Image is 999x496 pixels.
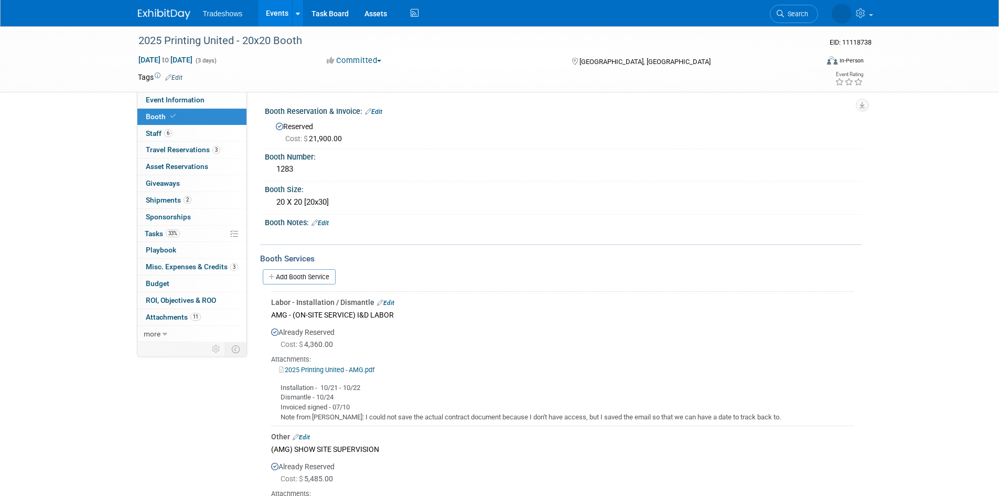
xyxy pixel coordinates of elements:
a: ROI, Objectives & ROO [137,292,246,309]
a: Tasks33% [137,226,246,242]
span: Giveaways [146,179,180,187]
a: Search [770,5,818,23]
span: 21,900.00 [285,134,346,143]
span: (3 days) [195,57,217,64]
span: [DATE] [DATE] [138,55,193,65]
span: Search [784,10,808,18]
a: Misc. Expenses & Credits3 [137,259,246,275]
div: AMG - (ON-SITE SERVICE) I&D LABOR [271,308,854,322]
div: Installation - 10/21 - 10/22 Dismantle - 10/24 Invoiced signed - 07/10 Note from [PERSON_NAME]: I... [271,375,854,422]
img: Format-Inperson.png [827,56,837,65]
span: 4,360.00 [281,340,337,349]
div: 20 X 20 [20x30] [273,194,854,210]
div: Booth Size: [265,182,862,195]
a: Add Booth Service [263,269,336,284]
span: Event Information [146,96,205,104]
span: Asset Reservations [146,162,208,171]
a: Edit [377,299,394,307]
a: Sponsorships [137,209,246,225]
a: Edit [165,74,182,81]
span: Shipments [146,196,191,204]
span: Playbook [146,246,176,254]
span: more [144,330,160,338]
a: Event Information [137,92,246,108]
span: Misc. Expenses & Credits [146,262,238,271]
div: Booth Number: [265,149,862,162]
td: Tags [138,72,182,82]
div: Event Rating [835,72,863,77]
span: Booth [146,112,178,121]
td: Personalize Event Tab Strip [207,342,225,356]
a: 2025 Printing United - AMG.pdf [279,366,374,374]
div: Booth Services [260,253,862,265]
a: Edit [365,108,382,115]
a: Giveaways [137,175,246,192]
a: Staff6 [137,125,246,142]
a: Booth [137,109,246,125]
a: more [137,326,246,342]
span: ROI, Objectives & ROO [146,296,216,304]
td: Toggle Event Tabs [225,342,246,356]
img: Janet Wong [832,4,852,24]
span: Budget [146,279,169,288]
span: Attachments [146,313,201,321]
span: Cost: $ [281,340,304,349]
span: Tradeshows [203,9,243,18]
span: 3 [230,263,238,271]
span: 6 [164,129,172,137]
div: In-Person [839,57,864,65]
span: 3 [212,146,220,154]
a: Travel Reservations3 [137,142,246,158]
div: (AMG) SHOW SITE SUPERVISION [271,442,854,456]
div: Already Reserved [271,322,854,422]
span: Sponsorships [146,213,191,221]
img: ExhibitDay [138,9,190,19]
span: Tasks [145,229,180,238]
a: Edit [311,219,329,227]
span: Staff [146,129,172,138]
span: 11 [190,313,201,321]
span: Cost: $ [281,474,304,483]
span: 33% [166,229,180,237]
div: Booth Notes: [265,215,862,228]
a: Shipments2 [137,192,246,208]
div: Event Format [756,55,864,70]
span: Event ID: 11118738 [830,38,872,46]
span: Cost: $ [285,134,309,143]
div: Reserved [273,119,854,144]
i: Booth reservation complete [170,113,176,119]
div: Booth Reservation & Invoice: [265,103,862,117]
div: Other [271,431,854,442]
a: Playbook [137,242,246,258]
a: Budget [137,276,246,292]
a: Attachments11 [137,309,246,325]
div: 2025 Printing United - 20x20 Booth [135,31,802,50]
button: Committed [323,55,385,66]
span: 5,485.00 [281,474,337,483]
span: 2 [184,196,191,204]
span: Travel Reservations [146,145,220,154]
a: Asset Reservations [137,159,246,175]
div: 1283 [273,161,854,177]
div: Attachments: [271,355,854,364]
span: to [160,56,170,64]
a: Edit [293,434,310,441]
div: Labor - Installation / Dismantle [271,297,854,308]
span: [GEOGRAPHIC_DATA], [GEOGRAPHIC_DATA] [579,58,711,66]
